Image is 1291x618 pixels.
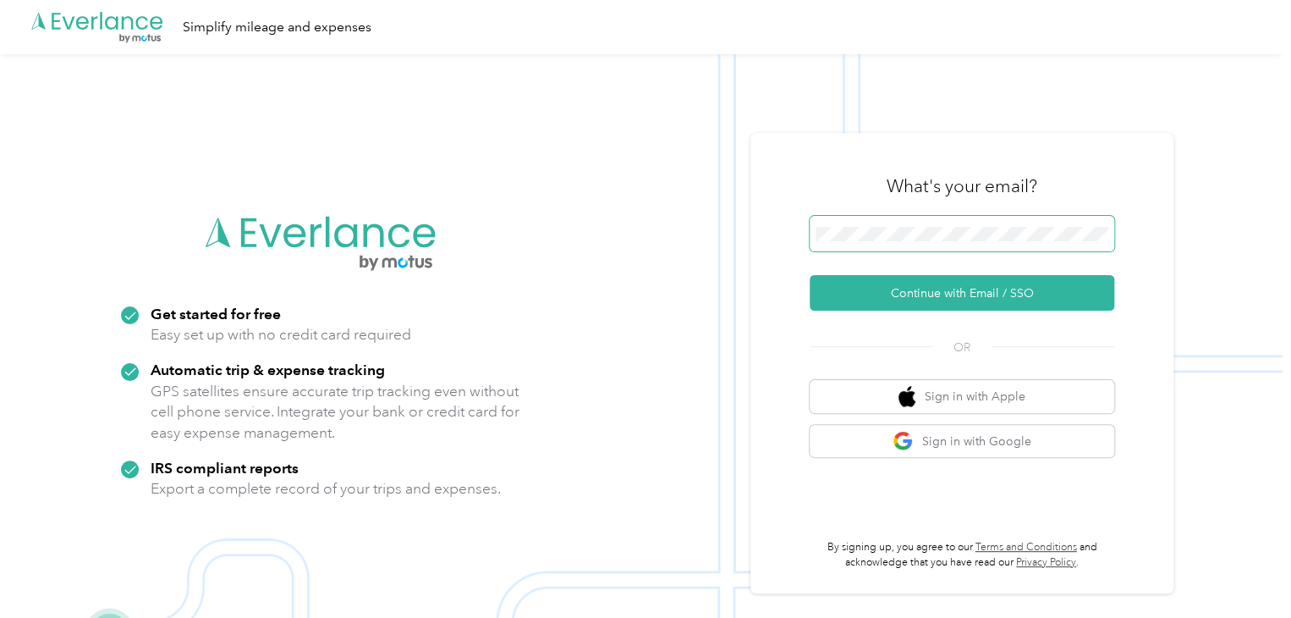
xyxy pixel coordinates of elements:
[151,459,299,477] strong: IRS compliant reports
[810,540,1114,570] p: By signing up, you agree to our and acknowledge that you have read our .
[810,425,1114,458] button: google logoSign in with Google
[975,541,1077,554] a: Terms and Conditions
[893,431,914,452] img: google logo
[151,324,411,345] p: Easy set up with no credit card required
[898,386,915,407] img: apple logo
[932,339,992,356] span: OR
[151,381,520,444] p: GPS satellites ensure accurate trip tracking even without cell phone service. Integrate your bank...
[810,380,1114,413] button: apple logoSign in with Apple
[810,275,1114,311] button: Continue with Email / SSO
[183,17,371,38] div: Simplify mileage and expenses
[1016,556,1076,569] a: Privacy Policy
[151,478,501,499] p: Export a complete record of your trips and expenses.
[151,361,385,378] strong: Automatic trip & expense tracking
[151,305,281,323] strong: Get started for free
[887,174,1037,198] h3: What's your email?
